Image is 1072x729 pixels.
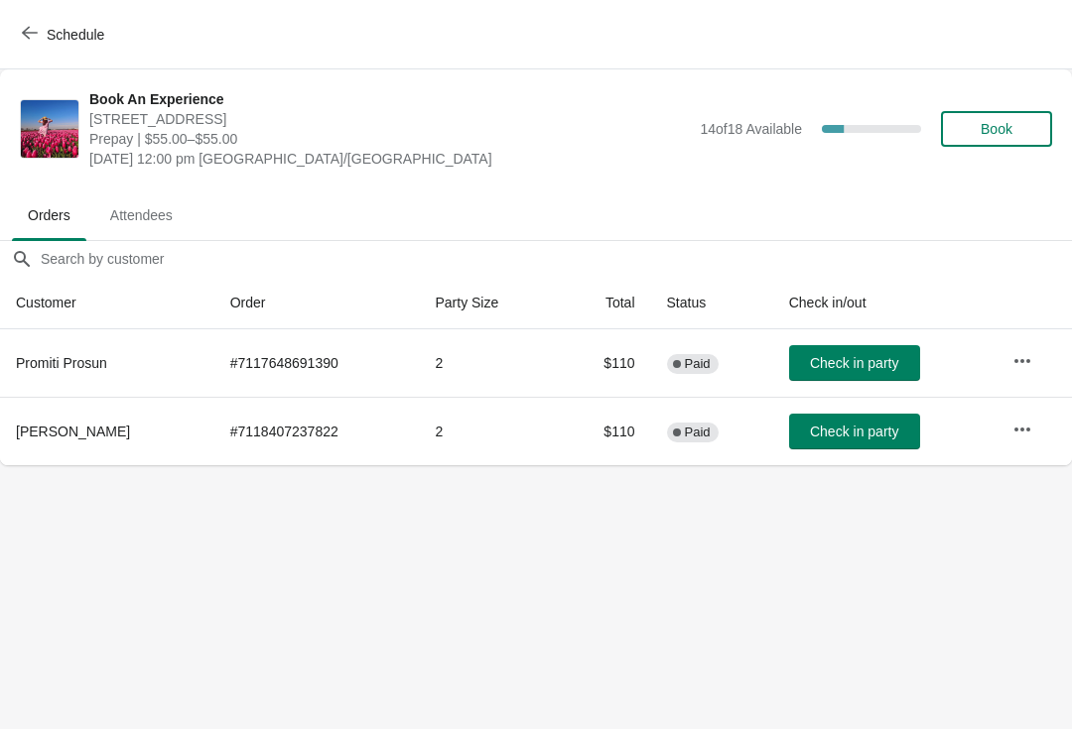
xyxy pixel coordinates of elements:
span: Check in party [810,424,898,439]
td: 2 [419,329,558,397]
span: Orders [12,197,86,233]
span: Schedule [47,27,104,43]
span: 14 of 18 Available [700,121,802,137]
span: Check in party [810,355,898,371]
img: Book An Experience [21,100,78,158]
span: [DATE] 12:00 pm [GEOGRAPHIC_DATA]/[GEOGRAPHIC_DATA] [89,149,690,169]
button: Check in party [789,345,920,381]
th: Status [651,277,773,329]
span: Attendees [94,197,189,233]
td: # 7117648691390 [214,329,420,397]
span: Promiti Prosun [16,355,107,371]
input: Search by customer [40,241,1072,277]
td: $110 [559,397,651,465]
th: Check in/out [773,277,997,329]
span: Book [981,121,1012,137]
th: Total [559,277,651,329]
td: 2 [419,397,558,465]
th: Party Size [419,277,558,329]
button: Schedule [10,17,120,53]
td: # 7118407237822 [214,397,420,465]
span: [STREET_ADDRESS] [89,109,690,129]
td: $110 [559,329,651,397]
button: Check in party [789,414,920,449]
button: Book [941,111,1052,147]
th: Order [214,277,420,329]
span: Prepay | $55.00–$55.00 [89,129,690,149]
span: [PERSON_NAME] [16,424,130,439]
span: Paid [685,425,711,440]
span: Book An Experience [89,89,690,109]
span: Paid [685,356,711,372]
